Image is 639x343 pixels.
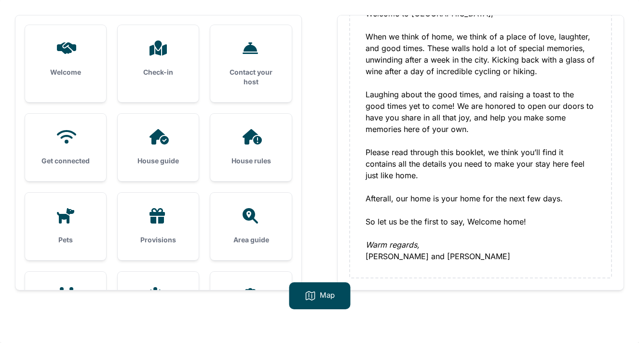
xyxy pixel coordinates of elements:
[320,290,335,302] p: Map
[118,114,199,181] a: House guide
[41,235,91,245] h3: Pets
[25,193,106,260] a: Pets
[118,25,199,92] a: Check-in
[210,193,291,260] a: Area guide
[133,67,183,77] h3: Check-in
[226,156,276,166] h3: House rules
[226,67,276,87] h3: Contact your host
[226,235,276,245] h3: Area guide
[25,272,106,339] a: Wellness
[41,156,91,166] h3: Get connected
[133,156,183,166] h3: House guide
[25,25,106,92] a: Welcome
[133,235,183,245] h3: Provisions
[41,67,91,77] h3: Welcome
[210,25,291,102] a: Contact your host
[25,114,106,181] a: Get connected
[366,240,420,250] em: Warm regards,
[210,272,291,339] a: Places to eat
[118,193,199,260] a: Provisions
[366,8,596,262] div: Welcome to [GEOGRAPHIC_DATA], When we think of home, we think of a place of love, laughter, and g...
[210,114,291,181] a: House rules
